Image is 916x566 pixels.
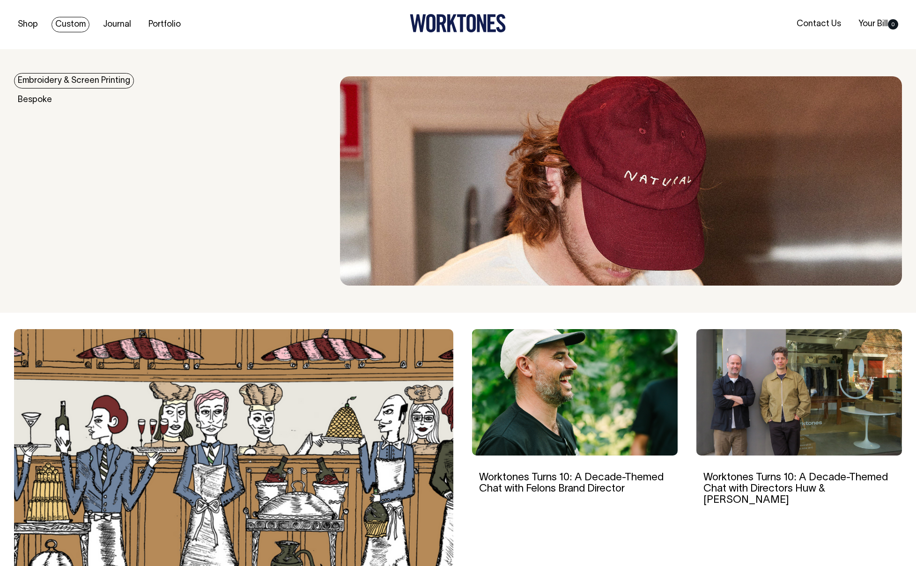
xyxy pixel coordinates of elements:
img: Worktones Turns 10: A Decade-Themed Chat with Felons Brand Director [472,329,678,456]
a: Contact Us [793,16,845,32]
img: embroidery & Screen Printing [340,76,902,286]
a: Shop [14,17,42,32]
a: Custom [52,17,89,32]
a: Journal [99,17,135,32]
a: Worktones Turns 10: A Decade-Themed Chat with Felons Brand Director [479,473,664,493]
a: Embroidery & Screen Printing [14,73,134,88]
a: Portfolio [145,17,185,32]
a: Your Bill0 [855,16,902,32]
a: Bespoke [14,92,56,108]
a: Worktones Turns 10: A Decade-Themed Chat with Directors Huw & [PERSON_NAME] [703,473,888,505]
span: 0 [888,19,898,29]
img: Worktones Turns 10: A Decade-Themed Chat with Directors Huw & Andrew [696,329,902,456]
